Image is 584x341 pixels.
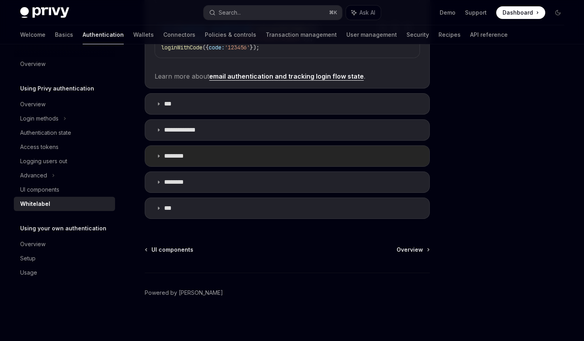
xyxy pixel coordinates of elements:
[438,25,461,44] a: Recipes
[163,25,195,44] a: Connectors
[20,114,59,123] div: Login methods
[406,25,429,44] a: Security
[20,84,94,93] h5: Using Privy authentication
[209,44,225,51] span: code:
[346,25,397,44] a: User management
[155,71,420,82] span: Learn more about .
[397,246,423,254] span: Overview
[146,246,193,254] a: UI components
[470,25,508,44] a: API reference
[202,44,209,51] span: ({
[20,254,36,263] div: Setup
[20,59,45,69] div: Overview
[20,128,71,138] div: Authentication state
[14,266,115,280] a: Usage
[205,25,256,44] a: Policies & controls
[14,97,115,111] a: Overview
[20,156,67,166] div: Logging users out
[14,251,115,266] a: Setup
[133,25,154,44] a: Wallets
[14,126,115,140] a: Authentication state
[145,289,223,297] a: Powered by [PERSON_NAME]
[465,9,487,17] a: Support
[250,44,259,51] span: });
[266,25,337,44] a: Transaction management
[20,239,45,249] div: Overview
[552,6,564,19] button: Toggle dark mode
[359,9,375,17] span: Ask AI
[83,25,124,44] a: Authentication
[20,199,50,209] div: Whitelabel
[151,246,193,254] span: UI components
[204,6,342,20] button: Search...⌘K
[20,171,47,180] div: Advanced
[219,8,241,17] div: Search...
[14,197,115,211] a: Whitelabel
[20,100,45,109] div: Overview
[209,72,364,81] a: email authentication and tracking login flow state
[14,140,115,154] a: Access tokens
[55,25,73,44] a: Basics
[20,268,37,277] div: Usage
[14,183,115,197] a: UI components
[20,142,59,152] div: Access tokens
[397,246,429,254] a: Overview
[20,7,69,18] img: dark logo
[20,224,106,233] h5: Using your own authentication
[503,9,533,17] span: Dashboard
[346,6,381,20] button: Ask AI
[440,9,455,17] a: Demo
[20,25,45,44] a: Welcome
[14,237,115,251] a: Overview
[14,154,115,168] a: Logging users out
[14,57,115,71] a: Overview
[496,6,545,19] a: Dashboard
[20,185,59,194] div: UI components
[161,44,202,51] span: loginWithCode
[225,44,250,51] span: '123456'
[329,9,337,16] span: ⌘ K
